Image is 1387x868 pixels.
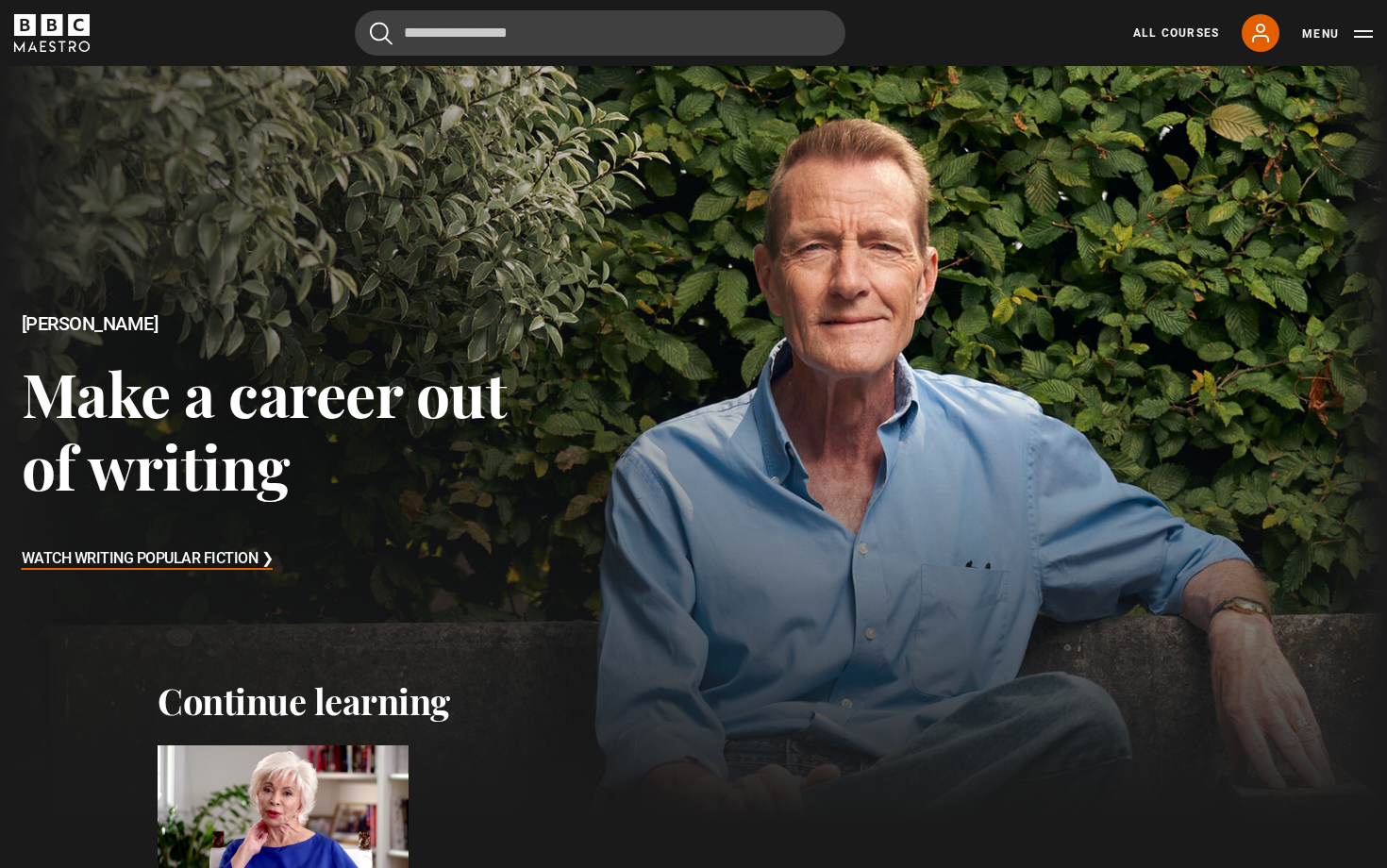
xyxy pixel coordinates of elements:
[22,545,274,574] h3: Watch Writing Popular Fiction ❯
[370,22,393,45] button: Submit the search query
[22,313,556,335] h2: [PERSON_NAME]
[22,357,556,503] h3: Make a career out of writing
[158,679,1229,723] h2: Continue learning
[1302,25,1373,43] button: Toggle navigation
[355,10,845,56] input: Search
[1133,25,1219,42] a: All Courses
[14,14,90,52] svg: BBC Maestro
